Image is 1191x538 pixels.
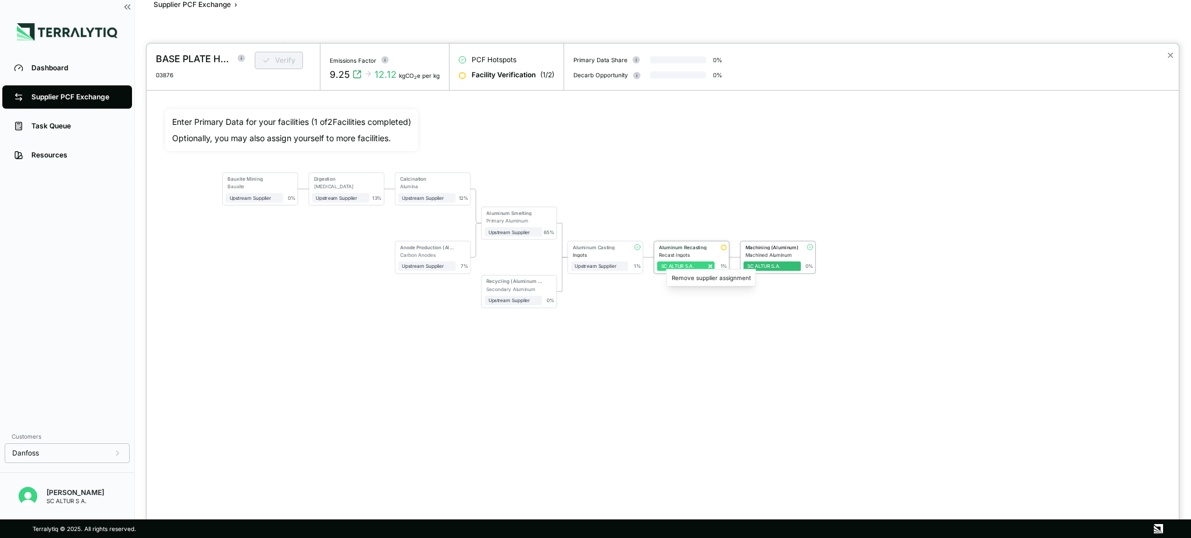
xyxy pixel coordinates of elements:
div: Bauxite Mining [227,176,279,182]
div: 0 % [288,195,295,201]
div: Alumina [400,184,456,189]
div: Bauxite [227,184,283,189]
div: Aluminum Casting [573,244,625,250]
div: Machined Aluminum [746,252,801,258]
div: 1 % [721,263,728,269]
svg: View audit trail [352,70,362,79]
div: 9.25 [330,67,350,81]
div: SC ALTUR S.A. [661,263,711,269]
div: 7 % [461,263,468,269]
div: Upstream Supplier [575,263,625,269]
div: Emissions Factor [330,57,376,64]
div: Upstream Supplier [229,195,279,201]
div: kgCO e per kg [399,72,440,79]
div: SC ALTUR S.A. [747,263,797,269]
span: Facility Verification [472,70,536,80]
div: 0 % [713,56,722,63]
div: Recycling (Aluminum Scrap) [486,278,542,284]
div: Aluminum Smelting [486,210,538,216]
div: Decarb Opportunity [573,71,628,78]
div: 0 % [547,297,554,303]
div: 13 % [372,195,381,201]
div: 03876 [156,71,240,78]
div: Aluminum Recasting [659,244,711,250]
div: [MEDICAL_DATA] [314,184,370,189]
div: Upstream Supplier [488,229,539,235]
div: Aluminum RecastingRecast IngotsSC ALTUR S.A.1% [660,241,723,273]
g: Edge from 3 to 5 [466,189,486,223]
div: BASE PLATE H=17.0 [156,52,230,66]
span: PCF Hotspots [472,55,516,64]
div: Machining (Aluminum) [746,244,799,250]
g: Edge from 4 to 5 [466,223,486,257]
div: Recast Ingots [659,252,715,258]
div: Aluminum SmeltingPrimary AluminumUpstream Supplier65% [487,207,551,239]
div: CalcinationAluminaUpstream Supplier12% [401,173,465,205]
g: Edge from 6 to 7 [552,257,572,292]
div: Bauxite MiningBauxiteUpstream Supplier0% [229,173,292,205]
div: Digestion [314,176,366,182]
div: 0 % [713,71,722,78]
div: Upstream Supplier [402,195,452,201]
div: 12.12 [375,67,397,81]
div: Upstream Supplier [316,195,366,201]
div: Enter Primary Data for your facilities ( 1 of 2 Facilities completed) [172,116,411,128]
div: 12 % [459,195,468,201]
div: Recycling (Aluminum Scrap)Secondary AluminumUpstream Supplier0% [487,275,551,307]
div: Optionally, you may also assign yourself to more facilities. [172,132,411,144]
div: 65 % [544,229,554,235]
div: Aluminum CastingIngotsUpstream Supplier1% [573,241,637,273]
span: ( 1 / 2 ) [540,70,554,80]
div: Secondary Aluminum [486,286,542,292]
div: 0 % [805,263,813,269]
div: Primary Aluminum [486,218,542,224]
div: Upstream Supplier [402,263,452,269]
div: Carbon Anodes [400,252,456,258]
div: Anode Production (Aluminum, Carbon)Carbon AnodesUpstream Supplier7% [401,241,465,273]
button: Close [1167,48,1174,62]
sub: 2 [414,75,417,80]
div: Machining (Aluminum)Machined AluminumSC ALTUR S.A.0% [746,241,810,273]
div: 1 % [634,263,641,269]
div: Digestion[MEDICAL_DATA]Upstream Supplier13% [315,173,378,205]
div: Anode Production (Aluminum, Carbon) [400,244,456,250]
g: Edge from 5 to 7 [552,223,572,257]
div: Primary Data Share [573,56,627,63]
div: Calcination [400,176,452,182]
div: Remove supplier assignment [666,269,756,286]
div: Upstream Supplier [488,297,539,303]
div: Ingots [573,252,629,258]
